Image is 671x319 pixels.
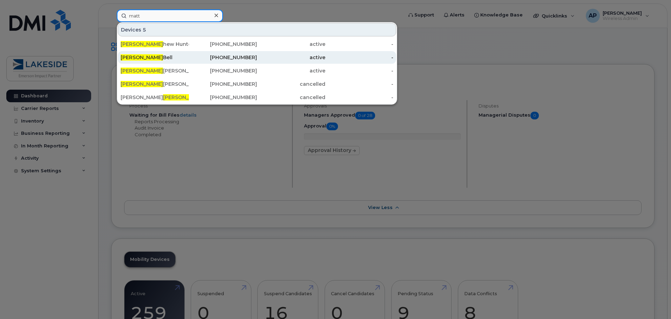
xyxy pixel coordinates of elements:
[118,23,396,36] div: Devices
[121,54,189,61] div: Bell
[257,81,325,88] div: cancelled
[121,67,189,74] div: [PERSON_NAME]
[257,41,325,48] div: active
[325,41,394,48] div: -
[325,67,394,74] div: -
[325,54,394,61] div: -
[118,64,396,77] a: [PERSON_NAME][PERSON_NAME][PHONE_NUMBER]active-
[325,81,394,88] div: -
[257,67,325,74] div: active
[143,26,146,33] span: 5
[118,78,396,90] a: [PERSON_NAME][PERSON_NAME][PHONE_NUMBER]cancelled-
[121,68,163,74] span: [PERSON_NAME]
[121,94,189,101] div: [PERSON_NAME] hews
[189,81,257,88] div: [PHONE_NUMBER]
[257,54,325,61] div: active
[121,41,189,48] div: hew Hunter
[189,67,257,74] div: [PHONE_NUMBER]
[118,38,396,50] a: [PERSON_NAME]hew Hunter[PHONE_NUMBER]active-
[189,94,257,101] div: [PHONE_NUMBER]
[189,54,257,61] div: [PHONE_NUMBER]
[325,94,394,101] div: -
[163,94,205,100] span: [PERSON_NAME]
[121,41,163,47] span: [PERSON_NAME]
[189,41,257,48] div: [PHONE_NUMBER]
[121,54,163,61] span: [PERSON_NAME]
[121,81,163,87] span: [PERSON_NAME]
[257,94,325,101] div: cancelled
[121,81,189,88] div: [PERSON_NAME]
[118,91,396,104] a: [PERSON_NAME][PERSON_NAME]hews[PHONE_NUMBER]cancelled-
[118,51,396,64] a: [PERSON_NAME]Bell[PHONE_NUMBER]active-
